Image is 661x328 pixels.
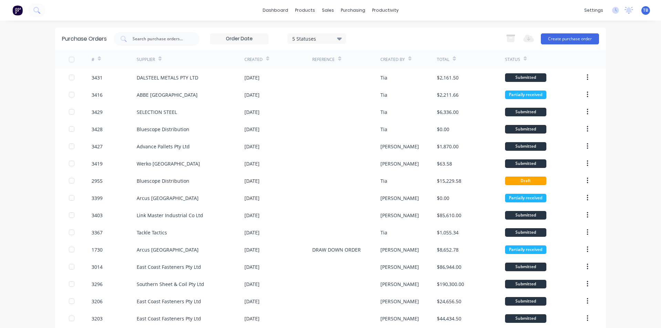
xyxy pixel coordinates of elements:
[244,126,260,133] div: [DATE]
[380,246,419,253] div: [PERSON_NAME]
[318,5,337,15] div: sales
[244,177,260,184] div: [DATE]
[12,5,23,15] img: Factory
[92,298,103,305] div: 3206
[380,229,387,236] div: Tia
[137,143,190,150] div: Advance Pallets Pty Ltd
[244,229,260,236] div: [DATE]
[437,263,461,271] div: $86,944.00
[505,194,546,202] div: Partially received
[437,74,459,81] div: $2,161.50
[244,315,260,322] div: [DATE]
[505,211,546,220] div: Submitted
[92,263,103,271] div: 3014
[92,315,103,322] div: 3203
[380,108,387,116] div: Tia
[581,5,607,15] div: settings
[137,212,203,219] div: Link Master Industrial Co Ltd
[292,35,342,42] div: 5 Statuses
[92,229,103,236] div: 3367
[244,91,260,98] div: [DATE]
[244,160,260,167] div: [DATE]
[380,281,419,288] div: [PERSON_NAME]
[505,314,546,323] div: Submitted
[437,108,459,116] div: $6,336.00
[505,56,520,63] div: Status
[137,281,204,288] div: Southern Sheet & Coil Pty Ltd
[437,212,461,219] div: $85,610.00
[380,298,419,305] div: [PERSON_NAME]
[132,35,189,42] input: Search purchase orders...
[137,194,199,202] div: Arcus [GEOGRAPHIC_DATA]
[541,33,599,44] button: Create purchase order
[505,108,546,116] div: Submitted
[137,246,199,253] div: Arcus [GEOGRAPHIC_DATA]
[244,263,260,271] div: [DATE]
[244,56,263,63] div: Created
[337,5,369,15] div: purchasing
[437,160,452,167] div: $63.58
[380,126,387,133] div: Tia
[437,298,461,305] div: $24,656.50
[92,143,103,150] div: 3427
[137,91,198,98] div: ABBE [GEOGRAPHIC_DATA]
[92,126,103,133] div: 3428
[244,108,260,116] div: [DATE]
[380,315,419,322] div: [PERSON_NAME]
[437,229,459,236] div: $1,055.34
[505,142,546,151] div: Submitted
[244,246,260,253] div: [DATE]
[380,212,419,219] div: [PERSON_NAME]
[244,143,260,150] div: [DATE]
[505,73,546,82] div: Submitted
[380,263,419,271] div: [PERSON_NAME]
[244,298,260,305] div: [DATE]
[505,125,546,134] div: Submitted
[137,315,201,322] div: East Coast Fasteners Pty Ltd
[92,56,94,63] div: #
[62,35,107,43] div: Purchase Orders
[92,281,103,288] div: 3296
[210,34,268,44] input: Order Date
[380,74,387,81] div: Tia
[244,281,260,288] div: [DATE]
[312,246,361,253] div: DRAW DOWN ORDER
[92,74,103,81] div: 3431
[505,263,546,271] div: Submitted
[437,91,459,98] div: $2,211.66
[437,194,449,202] div: $0.00
[437,143,459,150] div: $1,870.00
[137,126,189,133] div: Bluescope Distribution
[292,5,318,15] div: products
[92,212,103,219] div: 3403
[380,56,405,63] div: Created By
[505,159,546,168] div: Submitted
[380,194,419,202] div: [PERSON_NAME]
[137,160,200,167] div: Werko [GEOGRAPHIC_DATA]
[437,246,459,253] div: $8,652.78
[312,56,335,63] div: Reference
[505,91,546,99] div: Partially received
[643,7,648,13] span: TB
[369,5,402,15] div: productivity
[437,177,461,184] div: $15,229.58
[137,298,201,305] div: East Coast Fasteners Pty Ltd
[137,108,177,116] div: SELECTION STEEL
[137,56,155,63] div: Supplier
[137,229,167,236] div: Tackle Tactics
[244,212,260,219] div: [DATE]
[380,143,419,150] div: [PERSON_NAME]
[92,91,103,98] div: 3416
[92,160,103,167] div: 3419
[92,246,103,253] div: 1730
[505,177,546,185] div: Draft
[437,126,449,133] div: $0.00
[505,297,546,306] div: Submitted
[92,108,103,116] div: 3429
[380,160,419,167] div: [PERSON_NAME]
[505,245,546,254] div: Partially received
[137,263,201,271] div: East Coast Fasteners Pty Ltd
[505,280,546,288] div: Submitted
[437,281,464,288] div: $190,300.00
[244,74,260,81] div: [DATE]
